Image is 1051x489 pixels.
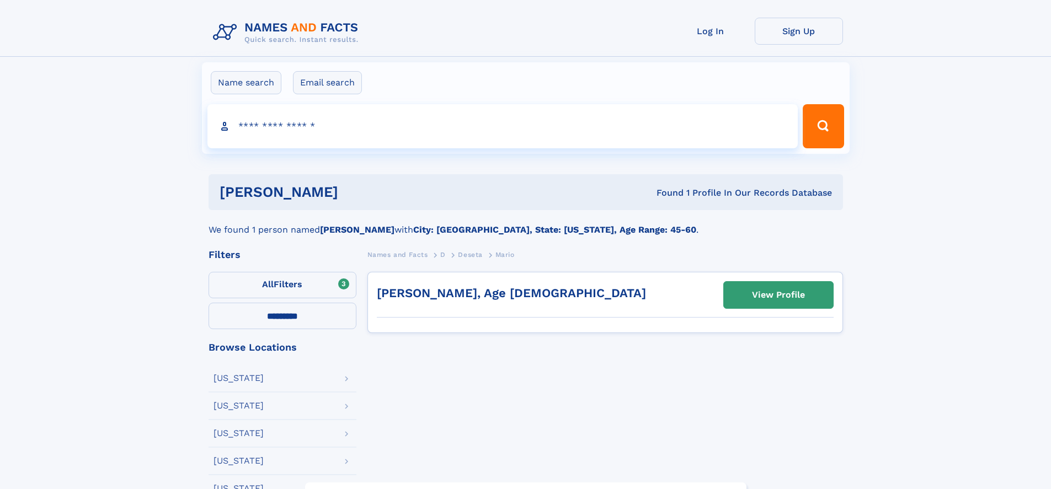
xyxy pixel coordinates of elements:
[666,18,755,45] a: Log In
[458,251,483,259] span: Deseta
[214,456,264,465] div: [US_STATE]
[755,18,843,45] a: Sign Up
[209,342,356,352] div: Browse Locations
[495,251,515,259] span: Mario
[209,210,843,237] div: We found 1 person named with .
[724,282,833,308] a: View Profile
[262,279,274,289] span: All
[211,71,281,94] label: Name search
[497,187,832,199] div: Found 1 Profile In Our Records Database
[367,248,428,261] a: Names and Facts
[220,185,498,199] h1: [PERSON_NAME]
[214,429,264,438] div: [US_STATE]
[293,71,362,94] label: Email search
[214,401,264,410] div: [US_STATE]
[320,224,394,235] b: [PERSON_NAME]
[458,248,483,261] a: Deseta
[440,248,446,261] a: D
[207,104,798,148] input: search input
[209,272,356,298] label: Filters
[440,251,446,259] span: D
[413,224,696,235] b: City: [GEOGRAPHIC_DATA], State: [US_STATE], Age Range: 45-60
[803,104,844,148] button: Search Button
[214,374,264,383] div: [US_STATE]
[377,286,646,300] a: [PERSON_NAME], Age [DEMOGRAPHIC_DATA]
[209,18,367,47] img: Logo Names and Facts
[209,250,356,260] div: Filters
[752,282,805,308] div: View Profile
